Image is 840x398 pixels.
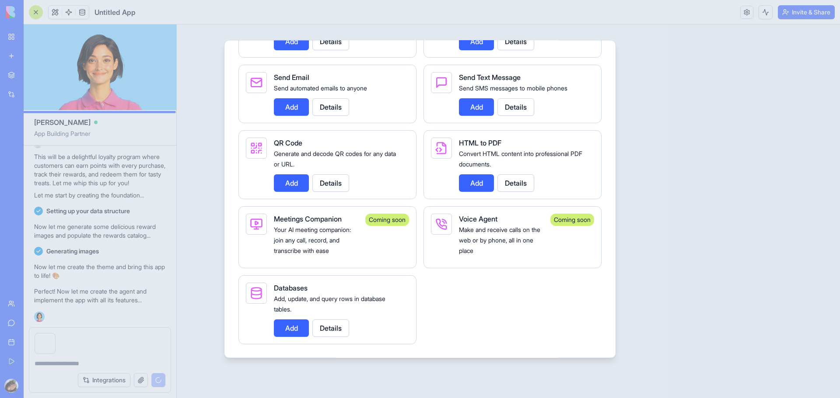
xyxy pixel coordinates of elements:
[274,84,367,91] span: Send automated emails to anyone
[274,149,396,167] span: Generate and decode QR codes for any data or URL.
[274,73,309,81] span: Send Email
[274,225,351,254] span: Your AI meeting companion: join any call, record, and transcribe with ease
[274,214,342,223] span: Meetings Companion
[274,138,302,147] span: QR Code
[274,32,309,50] button: Add
[312,319,349,336] button: Details
[459,174,494,191] button: Add
[459,149,582,167] span: Convert HTML content into professional PDF documents.
[312,98,349,115] button: Details
[312,174,349,191] button: Details
[459,225,540,254] span: Make and receive calls on the web or by phone, all in one place
[459,73,521,81] span: Send Text Message
[365,213,409,225] div: Coming soon
[459,98,494,115] button: Add
[312,32,349,50] button: Details
[497,98,534,115] button: Details
[497,174,534,191] button: Details
[274,98,309,115] button: Add
[459,138,501,147] span: HTML to PDF
[459,84,567,91] span: Send SMS messages to mobile phones
[459,214,497,223] span: Voice Agent
[497,32,534,50] button: Details
[274,283,308,292] span: Databases
[274,294,385,312] span: Add, update, and query rows in database tables.
[459,32,494,50] button: Add
[550,213,594,225] div: Coming soon
[274,174,309,191] button: Add
[274,319,309,336] button: Add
